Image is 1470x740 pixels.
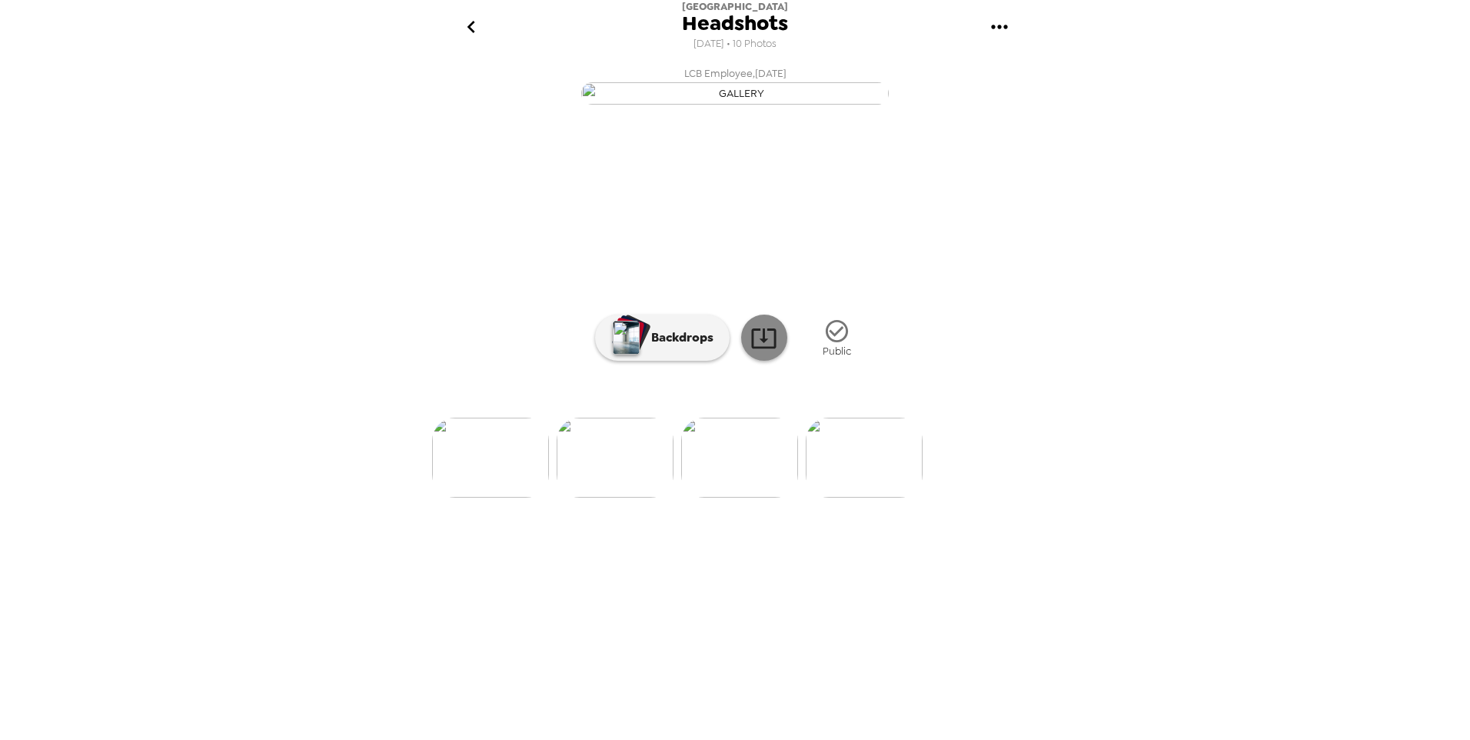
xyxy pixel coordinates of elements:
button: gallery menu [974,2,1024,52]
span: LCB Employee , [DATE] [684,65,787,82]
img: gallery [557,418,673,498]
img: gallery [432,418,549,498]
span: Headshots [682,13,788,34]
button: LCB Employee,[DATE] [427,60,1043,109]
span: Public [823,345,851,358]
span: [DATE] • 10 Photos [693,34,777,55]
img: gallery [681,418,798,498]
button: Backdrops [595,315,730,361]
img: gallery [806,418,923,498]
p: Backdrops [644,328,713,347]
button: go back [446,2,496,52]
button: Public [799,309,876,367]
img: gallery [581,82,889,105]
